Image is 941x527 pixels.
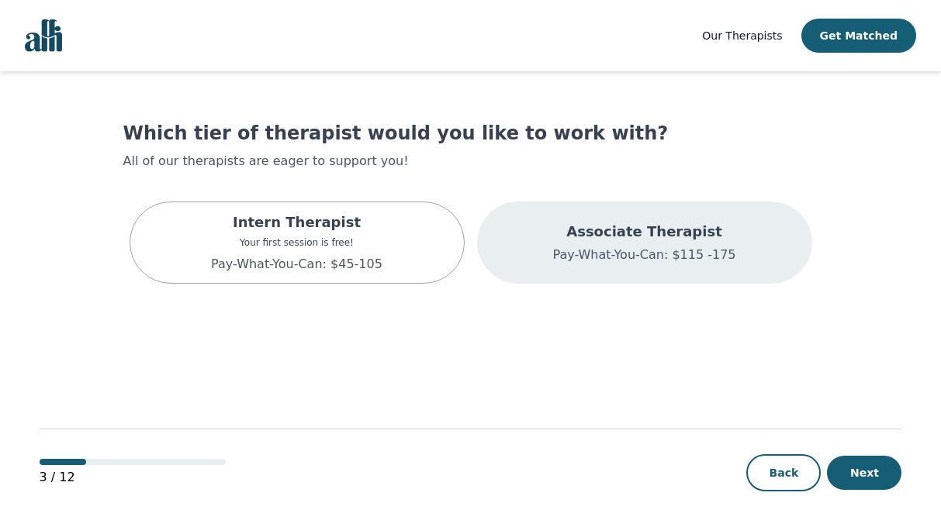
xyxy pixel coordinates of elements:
p: 3 / 12 [40,468,226,487]
img: alli logo [25,19,62,52]
p: Your first session is free! [211,236,382,249]
p: Associate Therapist [552,221,735,243]
h1: Which tier of therapist would you like to work with? [123,121,818,146]
button: Back [746,454,821,491]
button: Get Matched [801,19,916,53]
button: Next [827,456,901,490]
a: Our Therapists [702,26,782,45]
p: Pay-What-You-Can: $115 -175 [552,246,735,264]
p: All of our therapists are eager to support you! [123,152,818,170]
p: Intern Therapist [211,212,382,233]
span: Our Therapists [702,29,782,42]
p: Pay-What-You-Can: $45-105 [211,255,382,274]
